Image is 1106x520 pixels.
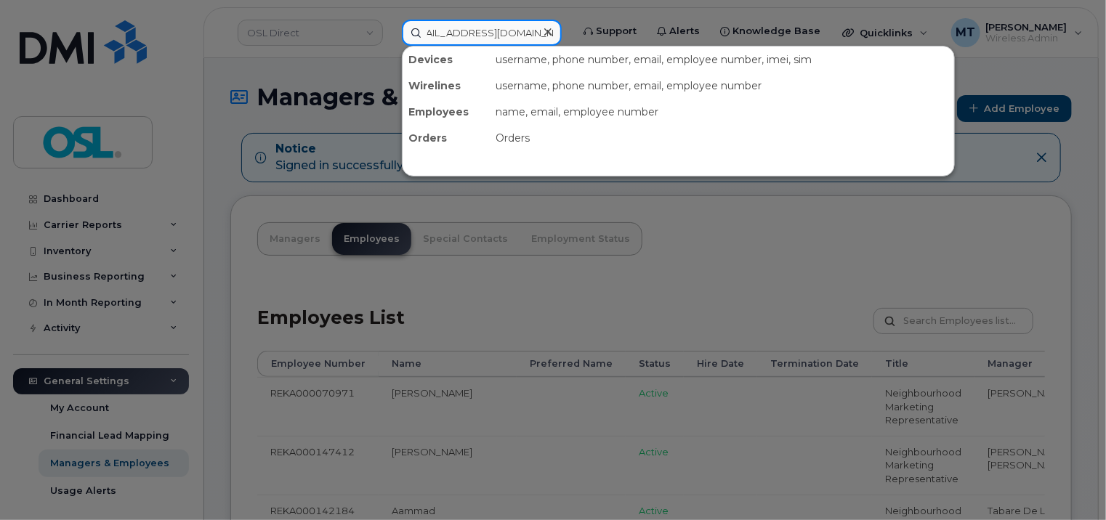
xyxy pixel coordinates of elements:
[490,125,954,151] div: Orders
[403,73,490,99] div: Wirelines
[403,99,490,125] div: Employees
[490,99,954,125] div: name, email, employee number
[490,46,954,73] div: username, phone number, email, employee number, imei, sim
[403,125,490,151] div: Orders
[490,73,954,99] div: username, phone number, email, employee number
[403,46,490,73] div: Devices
